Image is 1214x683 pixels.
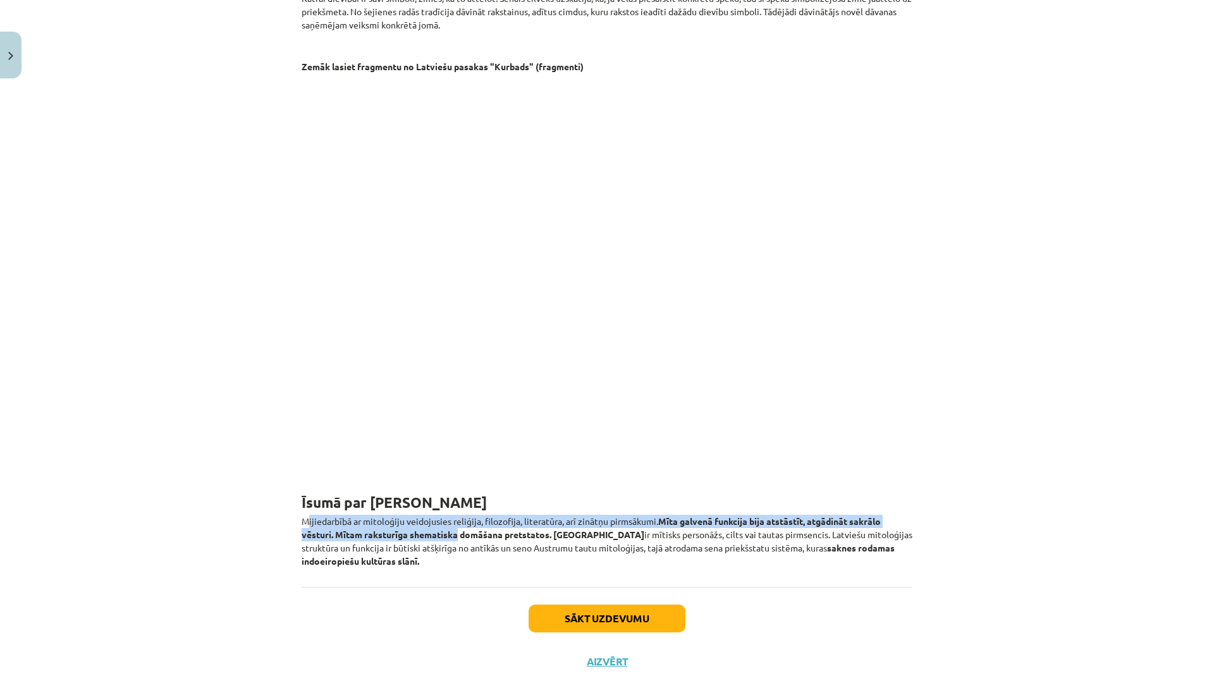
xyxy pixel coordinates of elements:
img: icon-close-lesson-0947bae3869378f0d4975bcd49f059093ad1ed9edebbc8119c70593378902aed.svg [8,52,13,60]
button: Aizvērt [583,655,631,668]
strong: Īsumā par [PERSON_NAME] [302,493,487,512]
strong: Zemāk lasiet fragmentu no Latviešu pasakas "Kurbads" (fragmenti) [302,61,584,72]
p: Mijiedarbībā ar mitoloģiju veidojusies reliģija, filozofija, literatūra, arī zinātņu pirmsākumi. ... [302,515,912,568]
button: Sākt uzdevumu [529,605,685,632]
